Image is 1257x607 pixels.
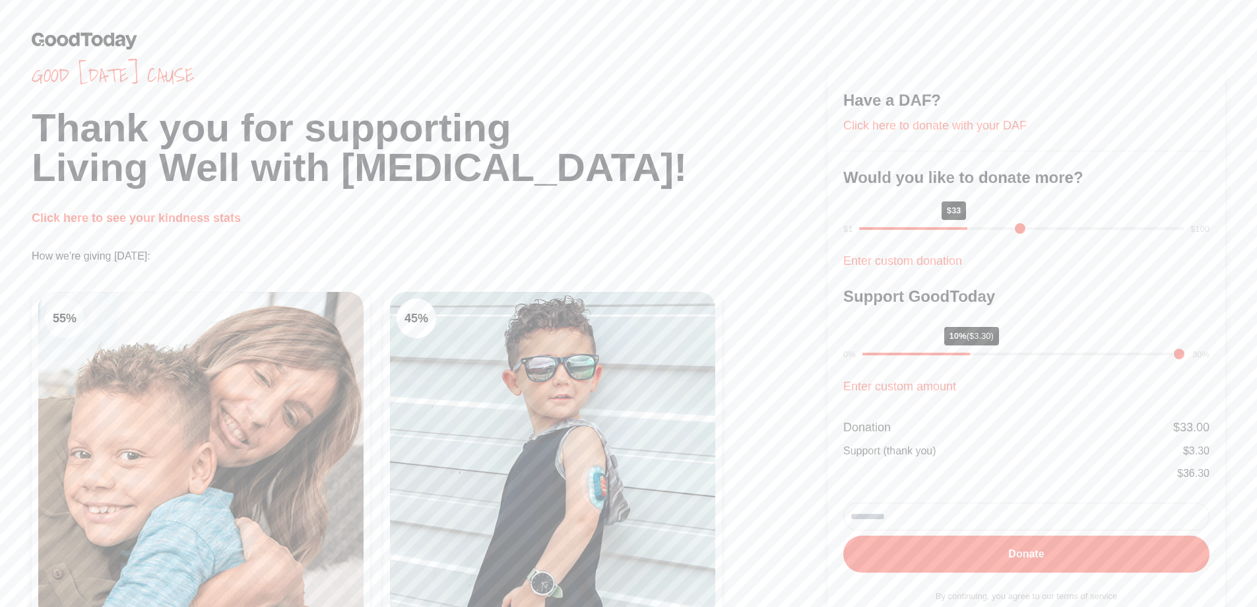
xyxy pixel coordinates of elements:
[843,119,1027,132] a: Click here to donate with your DAF
[32,248,827,264] p: How we're giving [DATE]:
[32,63,827,87] span: Good [DATE] cause
[1192,348,1209,361] div: 30%
[1189,445,1209,456] span: 3.30
[1190,223,1209,236] div: $100
[32,108,827,188] h1: Thank you for supporting Living Well with [MEDICAL_DATA]!
[843,536,1209,573] button: Donate
[1180,421,1209,434] span: 33.00
[944,327,999,345] div: 10%
[843,167,1209,188] h3: Would you like to donate more?
[942,201,967,220] div: $33
[1177,466,1209,482] div: $
[32,32,137,50] img: GoodToday
[397,299,436,338] div: 45 %
[45,299,84,338] div: 55 %
[843,443,936,459] div: Support (thank you)
[1183,468,1209,479] span: 36.30
[967,331,994,341] span: ($3.30)
[843,90,1209,111] h3: Have a DAF?
[32,211,241,225] a: Click here to see your kindness stats
[1173,418,1209,437] div: $
[843,223,853,236] div: $1
[843,418,891,437] div: Donation
[843,286,1209,307] h3: Support GoodToday
[843,348,856,361] div: 0%
[1183,443,1209,459] div: $
[843,380,956,393] a: Enter custom amount
[843,254,962,268] a: Enter custom donation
